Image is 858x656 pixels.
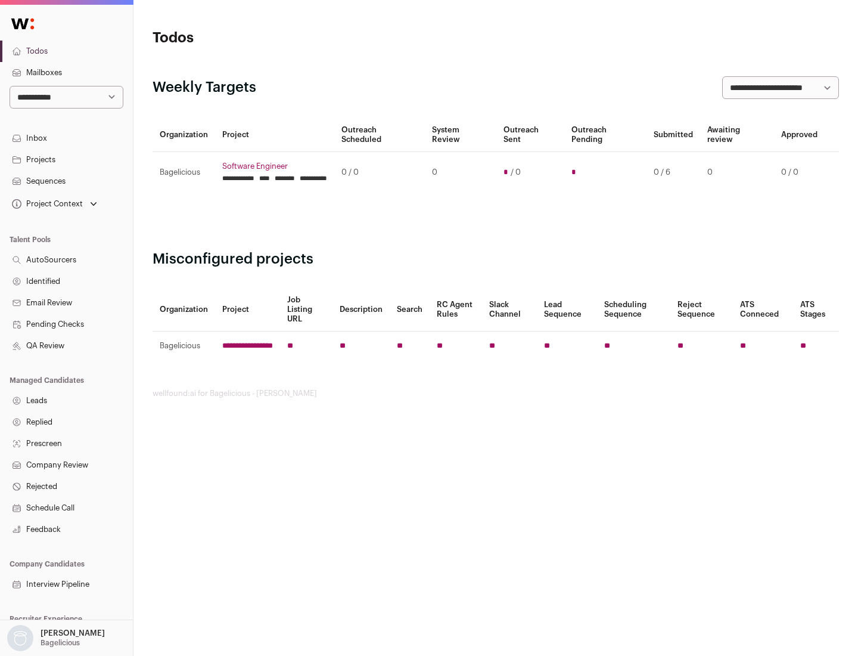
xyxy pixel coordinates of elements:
th: Organization [153,118,215,152]
h2: Misconfigured projects [153,250,839,269]
div: Project Context [10,199,83,209]
th: ATS Conneced [733,288,792,332]
th: Lead Sequence [537,288,597,332]
th: System Review [425,118,496,152]
th: Organization [153,288,215,332]
th: Outreach Pending [564,118,646,152]
h1: Todos [153,29,381,48]
th: Approved [774,118,825,152]
footer: wellfound:ai for Bagelicious - [PERSON_NAME] [153,389,839,398]
p: Bagelicious [41,638,80,648]
th: Search [390,288,430,332]
th: Submitted [646,118,700,152]
button: Open dropdown [10,196,100,212]
th: Slack Channel [482,288,537,332]
p: [PERSON_NAME] [41,629,105,638]
td: 0 / 0 [334,152,425,193]
th: Job Listing URL [280,288,332,332]
img: Wellfound [5,12,41,36]
span: / 0 [511,168,521,177]
button: Open dropdown [5,625,107,651]
th: RC Agent Rules [430,288,481,332]
th: Description [332,288,390,332]
th: Project [215,288,280,332]
td: 0 / 6 [646,152,700,193]
img: nopic.png [7,625,33,651]
th: Outreach Scheduled [334,118,425,152]
td: 0 [425,152,496,193]
td: Bagelicious [153,332,215,361]
td: 0 / 0 [774,152,825,193]
th: Project [215,118,334,152]
th: Reject Sequence [670,288,733,332]
td: 0 [700,152,774,193]
th: Awaiting review [700,118,774,152]
th: Outreach Sent [496,118,565,152]
th: Scheduling Sequence [597,288,670,332]
td: Bagelicious [153,152,215,193]
th: ATS Stages [793,288,839,332]
a: Software Engineer [222,162,327,171]
h2: Weekly Targets [153,78,256,97]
